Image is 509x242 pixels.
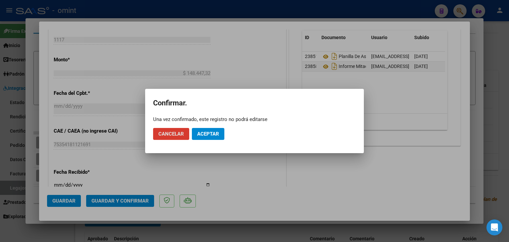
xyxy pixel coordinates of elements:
[192,128,224,140] button: Aceptar
[197,131,219,137] span: Aceptar
[153,97,356,109] h2: Confirmar.
[153,116,356,123] div: Una vez confirmado, este registro no podrá editarse
[153,128,189,140] button: Cancelar
[158,131,184,137] span: Cancelar
[486,219,502,235] div: Open Intercom Messenger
